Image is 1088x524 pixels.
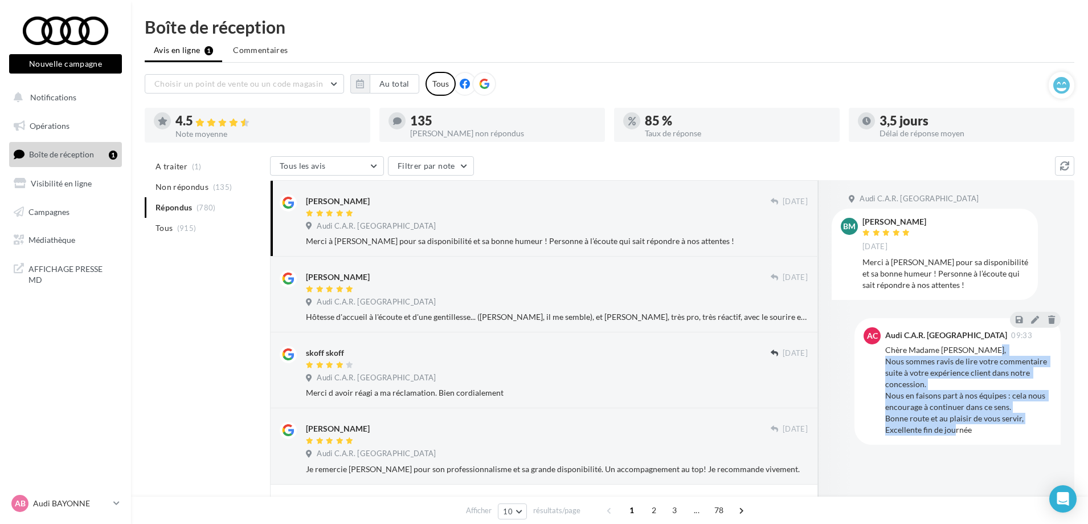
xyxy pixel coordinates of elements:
[843,221,856,232] span: BM
[388,156,474,176] button: Filtrer par note
[867,330,878,342] span: AC
[306,311,808,323] div: Hôtesse d'accueil à l'écoute et d'une gentillesse... ([PERSON_NAME], il me semble), et [PERSON_NA...
[306,464,808,475] div: Je remercie [PERSON_NAME] pour son professionnalisme et sa grande disponibilité. Un accompagnemen...
[317,221,436,231] span: Audi C.A.R. [GEOGRAPHIC_DATA]
[306,387,808,399] div: Merci d avoir réagi a ma réclamation. Bien cordialement
[30,121,69,131] span: Opérations
[213,182,232,192] span: (135)
[645,129,831,137] div: Taux de réponse
[410,129,596,137] div: [PERSON_NAME] non répondus
[783,348,808,359] span: [DATE]
[145,18,1074,35] div: Boîte de réception
[156,181,208,193] span: Non répondus
[7,86,120,109] button: Notifications
[410,115,596,127] div: 135
[177,224,197,233] span: (915)
[350,74,419,94] button: Au total
[156,161,187,172] span: A traiter
[175,130,361,138] div: Note moyenne
[317,373,436,383] span: Audi C.A.R. [GEOGRAPHIC_DATA]
[710,501,729,519] span: 78
[533,505,580,516] span: résultats/page
[109,151,117,160] div: 1
[862,242,887,252] span: [DATE]
[192,162,202,171] span: (1)
[7,114,124,138] a: Opérations
[9,493,122,514] a: AB Audi BAYONNE
[233,44,288,56] span: Commentaires
[880,115,1065,127] div: 3,5 jours
[370,74,419,94] button: Au total
[145,74,344,94] button: Choisir un point de vente ou un code magasin
[306,196,370,207] div: [PERSON_NAME]
[7,257,124,290] a: AFFICHAGE PRESSE MD
[28,206,69,216] span: Campagnes
[860,194,979,204] span: Audi C.A.R. [GEOGRAPHIC_DATA]
[7,172,124,196] a: Visibilité en ligne
[28,235,75,245] span: Médiathèque
[645,501,663,519] span: 2
[7,142,124,166] a: Boîte de réception1
[688,501,706,519] span: ...
[9,54,122,74] button: Nouvelle campagne
[28,261,117,286] span: AFFICHAGE PRESSE MD
[1011,332,1032,339] span: 09:33
[31,178,92,188] span: Visibilité en ligne
[645,115,831,127] div: 85 %
[175,115,361,128] div: 4.5
[270,156,384,176] button: Tous les avis
[783,197,808,207] span: [DATE]
[154,79,323,88] span: Choisir un point de vente ou un code magasin
[306,347,344,359] div: skoff skoff
[665,501,684,519] span: 3
[156,222,173,234] span: Tous
[30,92,76,102] span: Notifications
[885,331,1007,339] div: Audi C.A.R. [GEOGRAPHIC_DATA]
[306,423,370,434] div: [PERSON_NAME]
[880,129,1065,137] div: Délai de réponse moyen
[306,235,808,247] div: Merci à [PERSON_NAME] pour sa disponibilité et sa bonne humeur ! Personne à l’écoute qui sait rép...
[15,498,26,509] span: AB
[1049,485,1077,513] div: Open Intercom Messenger
[29,149,94,159] span: Boîte de réception
[33,498,109,509] p: Audi BAYONNE
[426,72,456,96] div: Tous
[317,449,436,459] span: Audi C.A.R. [GEOGRAPHIC_DATA]
[862,257,1029,291] div: Merci à [PERSON_NAME] pour sa disponibilité et sa bonne humeur ! Personne à l’écoute qui sait rép...
[317,297,436,307] span: Audi C.A.R. [GEOGRAPHIC_DATA]
[306,271,370,283] div: [PERSON_NAME]
[783,424,808,434] span: [DATE]
[466,505,492,516] span: Afficher
[783,273,808,283] span: [DATE]
[885,344,1052,436] div: Chère Madame [PERSON_NAME], Nous sommes ravis de lire votre commentaire suite à votre expérience ...
[498,503,527,519] button: 10
[503,507,513,516] span: 10
[7,228,124,252] a: Médiathèque
[7,200,124,224] a: Campagnes
[280,161,326,170] span: Tous les avis
[623,501,641,519] span: 1
[862,218,926,226] div: [PERSON_NAME]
